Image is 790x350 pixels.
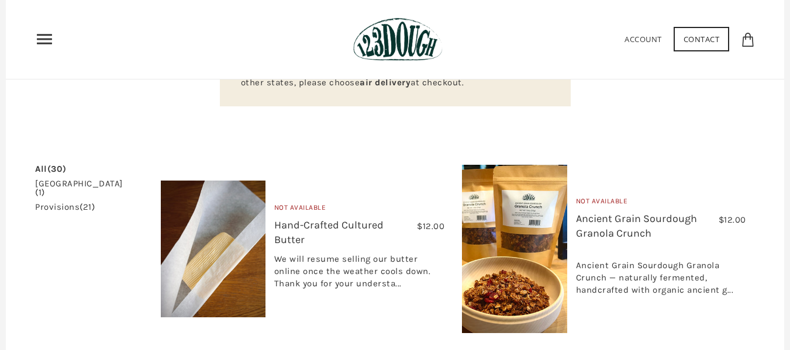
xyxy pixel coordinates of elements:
[35,179,123,197] a: [GEOGRAPHIC_DATA](1)
[47,164,67,174] span: (30)
[417,221,444,231] span: $12.00
[35,203,95,212] a: provisions(21)
[719,214,746,225] span: $12.00
[274,253,444,296] div: We will resume selling our butter online once the weather cools down. Thank you for your understa...
[462,165,567,332] img: Ancient Grain Sourdough Granola Crunch
[674,27,730,51] a: Contact
[625,34,662,44] a: Account
[80,202,95,212] span: (21)
[35,187,45,197] span: (1)
[360,77,410,88] strong: air delivery
[274,202,444,218] div: Not Available
[35,30,54,48] nav: Primary
[576,212,697,240] a: Ancient Grain Sourdough Granola Crunch
[35,165,67,174] a: All(30)
[576,196,746,212] div: Not Available
[353,18,443,61] img: 123Dough Bakery
[274,219,384,246] a: Hand-Crafted Cultured Butter
[576,247,746,302] div: Ancient Grain Sourdough Granola Crunch — naturally fermented, handcrafted with organic ancient g...
[161,181,265,317] img: Hand-Crafted Cultured Butter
